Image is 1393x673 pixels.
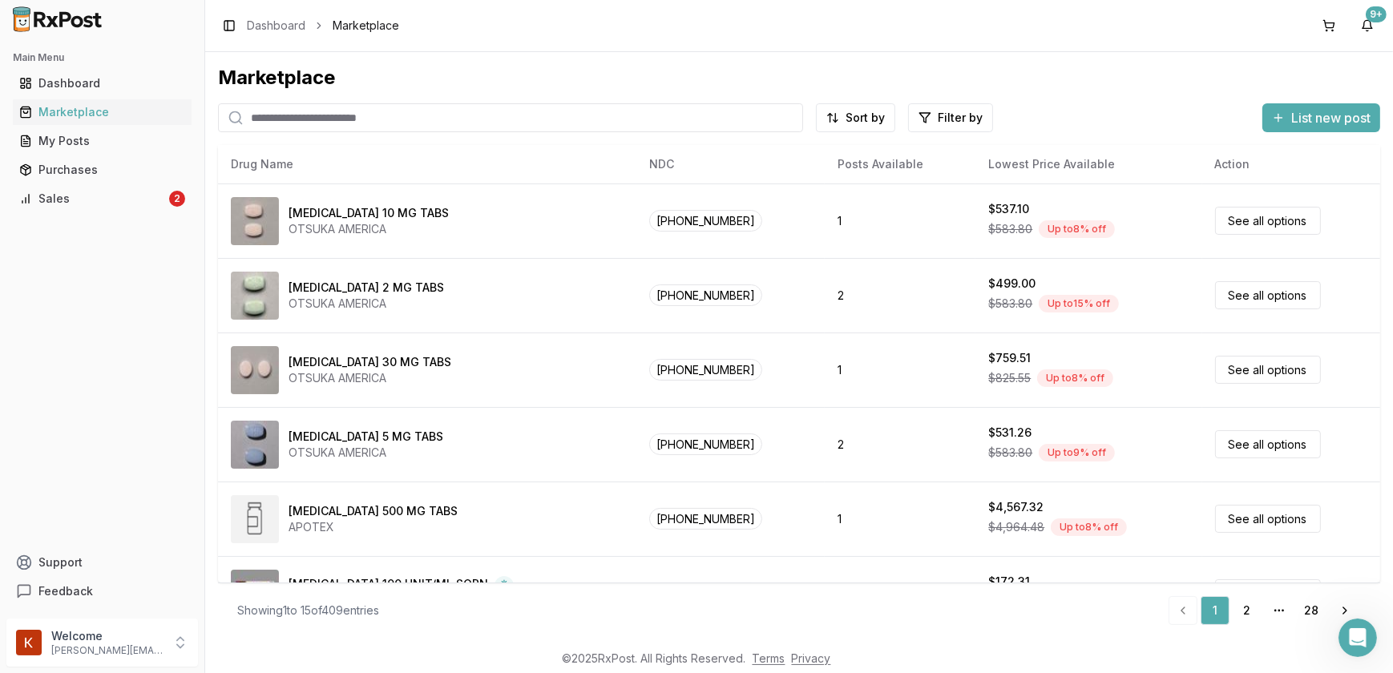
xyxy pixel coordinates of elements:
span: Sort by [846,110,885,126]
div: APOTEX [289,519,458,535]
button: List new post [1262,103,1380,132]
iframe: Intercom live chat [1338,619,1377,657]
a: 1 [1201,596,1229,625]
nav: pagination [1169,596,1361,625]
div: $531.26 [988,425,1032,441]
a: Go to next page [1329,596,1361,625]
button: 9+ [1355,13,1380,38]
div: $499.00 [988,276,1036,292]
div: OTSUKA AMERICA [289,445,443,461]
span: [PHONE_NUMBER] [649,433,762,455]
span: Marketplace [333,18,399,34]
div: Marketplace [218,65,1380,91]
img: RxPost Logo [6,6,109,32]
span: $583.80 [988,296,1032,312]
a: Marketplace [13,98,192,127]
a: Sales2 [13,184,192,213]
td: 2 [825,258,976,332]
th: NDC [636,145,825,183]
td: 1 [825,482,976,556]
span: [PHONE_NUMBER] [649,582,762,604]
div: Up to 8 % off [1037,369,1113,387]
div: My Posts [19,133,185,149]
td: 1 [825,332,976,407]
img: Abilify 30 MG TABS [231,346,279,394]
div: Purchases [19,162,185,178]
span: [PHONE_NUMBER] [649,210,762,232]
th: Posts Available [825,145,976,183]
span: Feedback [38,583,93,599]
img: Abilify 5 MG TABS [231,421,279,469]
a: See all options [1215,281,1321,309]
td: 3 [825,556,976,631]
a: See all options [1215,356,1321,384]
a: 28 [1297,596,1326,625]
a: List new post [1262,111,1380,127]
span: [PHONE_NUMBER] [649,508,762,530]
div: $172.31 [988,574,1030,590]
button: Sort by [816,103,895,132]
div: Up to 8 % off [1051,518,1127,536]
p: Welcome [51,628,163,644]
div: [MEDICAL_DATA] 10 MG TABS [289,205,449,221]
div: Up to 9 % off [1039,444,1115,461]
div: $4,567.32 [988,499,1044,515]
div: $759.51 [988,350,1031,366]
h2: Main Menu [13,51,192,64]
div: 9+ [1366,6,1387,22]
div: Showing 1 to 15 of 409 entries [237,602,379,619]
button: Feedback [6,577,198,606]
span: [PHONE_NUMBER] [649,284,762,306]
div: OTSUKA AMERICA [289,296,444,312]
button: Purchases [6,157,198,183]
div: Sales [19,191,166,207]
span: $825.55 [988,370,1031,386]
a: See all options [1215,579,1321,607]
img: Abiraterone Acetate 500 MG TABS [231,495,279,543]
div: OTSUKA AMERICA [289,221,449,237]
td: 1 [825,183,976,258]
div: [MEDICAL_DATA] 2 MG TABS [289,280,444,296]
div: [MEDICAL_DATA] 30 MG TABS [289,354,451,370]
img: Abilify 10 MG TABS [231,197,279,245]
a: See all options [1215,430,1321,458]
div: Up to 8 % off [1039,220,1115,238]
div: [MEDICAL_DATA] 5 MG TABS [289,429,443,445]
a: Privacy [792,651,831,665]
div: Up to 15 % off [1039,295,1119,312]
div: 2 [169,191,185,207]
a: See all options [1215,207,1321,235]
a: My Posts [13,127,192,155]
button: Filter by [908,103,993,132]
span: Filter by [938,110,983,126]
button: Sales2 [6,186,198,212]
a: Dashboard [247,18,305,34]
div: $537.10 [988,201,1029,217]
button: Support [6,548,198,577]
button: Marketplace [6,99,198,125]
a: 2 [1233,596,1262,625]
th: Lowest Price Available [975,145,1201,183]
a: See all options [1215,505,1321,533]
span: [PHONE_NUMBER] [649,359,762,381]
th: Action [1202,145,1380,183]
div: OTSUKA AMERICA [289,370,451,386]
img: Admelog SoloStar 100 UNIT/ML SOPN [231,570,279,618]
img: Abilify 2 MG TABS [231,272,279,320]
button: Dashboard [6,71,198,96]
td: 2 [825,407,976,482]
span: List new post [1291,108,1371,127]
p: [PERSON_NAME][EMAIL_ADDRESS][DOMAIN_NAME] [51,644,163,657]
div: Marketplace [19,104,185,120]
a: Terms [753,651,785,665]
img: User avatar [16,630,42,655]
nav: breadcrumb [247,18,399,34]
span: $4,964.48 [988,519,1044,535]
a: Purchases [13,155,192,184]
div: [MEDICAL_DATA] 500 MG TABS [289,503,458,519]
a: Dashboard [13,69,192,98]
button: My Posts [6,128,198,154]
span: $583.80 [988,221,1032,237]
div: [MEDICAL_DATA] 100 UNIT/ML SOPN [289,576,488,595]
span: $583.80 [988,445,1032,461]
